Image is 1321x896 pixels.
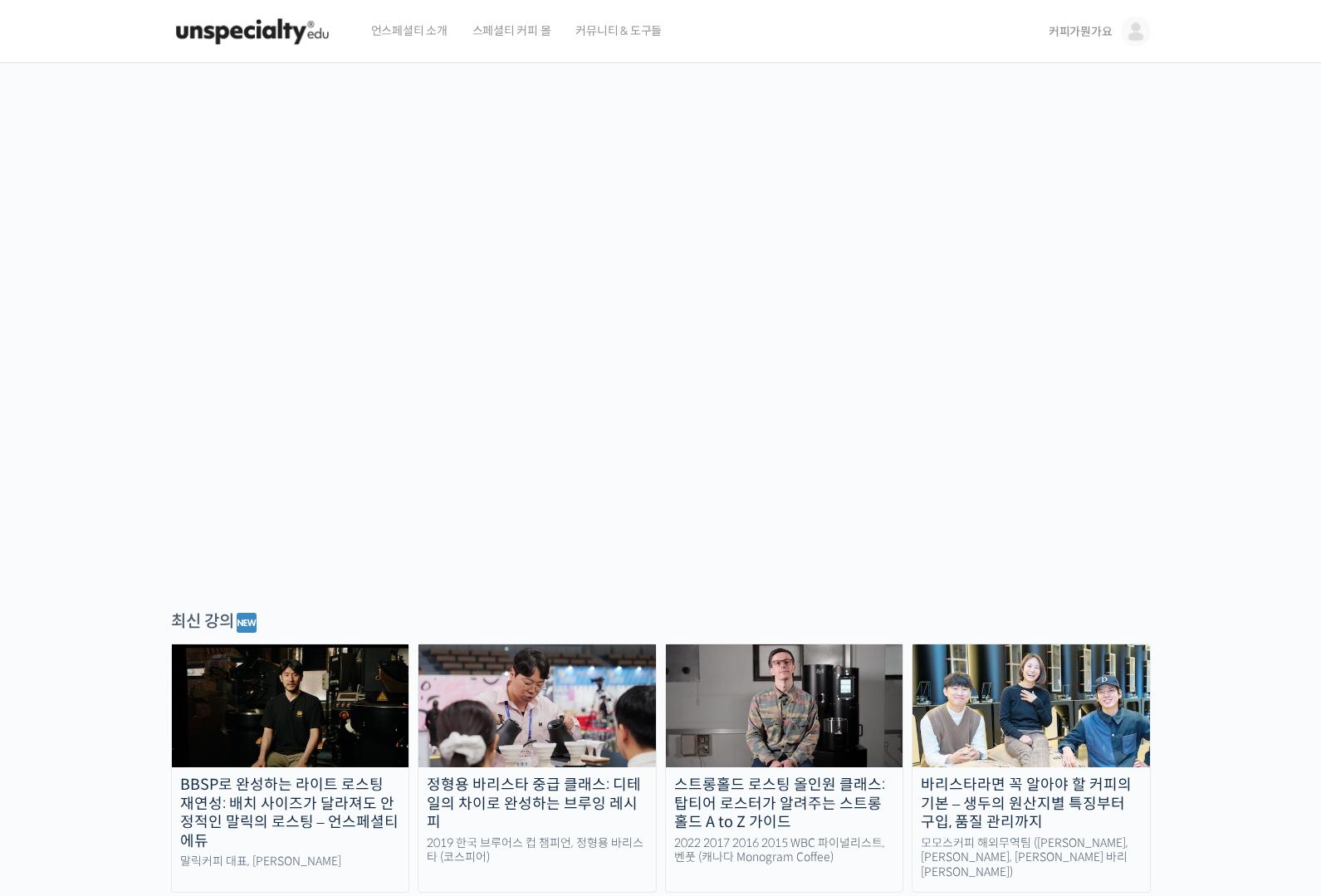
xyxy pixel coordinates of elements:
img: advanced-brewing_course-thumbnail.jpeg [418,644,656,767]
div: 스트롱홀드 로스팅 올인원 클래스: 탑티어 로스터가 알려주는 스트롱홀드 A to Z 가이드 [666,776,903,832]
img: stronghold-roasting_course-thumbnail.jpg [666,644,903,767]
a: 정형용 바리스타 중급 클래스: 디테일의 차이로 완성하는 브루잉 레시피 2019 한국 브루어스 컵 챔피언, 정형용 바리스타 (코스피어) [418,644,657,893]
div: 최신 강의 [171,610,1151,635]
img: malic-roasting-class_course-thumbnail.jpg [172,644,409,767]
img: momos_course-thumbnail.jpg [912,644,1150,767]
a: 바리스타라면 꼭 알아야 할 커피의 기본 – 생두의 원산지별 특징부터 구입, 품질 관리까지 모모스커피 해외무역팀 ([PERSON_NAME], [PERSON_NAME], [PER... [912,644,1151,893]
div: 정형용 바리스타 중급 클래스: 디테일의 차이로 완성하는 브루잉 레시피 [418,776,656,832]
span: 커피가뭔가요 [1049,24,1113,39]
div: 바리스타라면 꼭 알아야 할 커피의 기본 – 생두의 원산지별 특징부터 구입, 품질 관리까지 [912,776,1150,832]
p: 시간과 장소에 구애받지 않고, 검증된 커리큘럼으로 [17,345,1305,369]
a: BBSP로 완성하는 라이트 로스팅 재연성: 배치 사이즈가 달라져도 안정적인 말릭의 로스팅 – 언스페셜티 에듀 말릭커피 대표, [PERSON_NAME] [171,644,410,893]
div: 말릭커피 대표, [PERSON_NAME] [172,854,409,869]
div: BBSP로 완성하는 라이트 로스팅 재연성: 배치 사이즈가 달라져도 안정적인 말릭의 로스팅 – 언스페셜티 에듀 [172,776,409,850]
div: 모모스커피 해외무역팀 ([PERSON_NAME], [PERSON_NAME], [PERSON_NAME] 바리[PERSON_NAME]) [912,836,1150,880]
div: 2022 2017 2016 2015 WBC 파이널리스트, 벤풋 (캐나다 Monogram Coffee) [666,836,903,865]
img: 🆕 [237,613,257,633]
p: [PERSON_NAME]을 다하는 당신을 위해, 최고와 함께 만든 커피 클래스 [17,254,1305,338]
a: 스트롱홀드 로스팅 올인원 클래스: 탑티어 로스터가 알려주는 스트롱홀드 A to Z 가이드 2022 2017 2016 2015 WBC 파이널리스트, 벤풋 (캐나다 Monogra... [665,644,904,893]
div: 2019 한국 브루어스 컵 챔피언, 정형용 바리스타 (코스피어) [418,836,656,865]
